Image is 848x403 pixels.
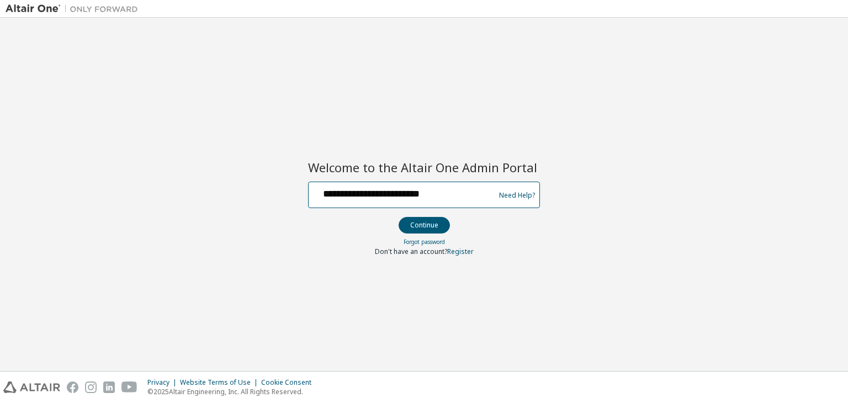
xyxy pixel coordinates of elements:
[147,378,180,387] div: Privacy
[399,217,450,234] button: Continue
[67,381,78,393] img: facebook.svg
[121,381,137,393] img: youtube.svg
[103,381,115,393] img: linkedin.svg
[6,3,144,14] img: Altair One
[3,381,60,393] img: altair_logo.svg
[180,378,261,387] div: Website Terms of Use
[147,387,318,396] p: © 2025 Altair Engineering, Inc. All Rights Reserved.
[85,381,97,393] img: instagram.svg
[375,247,447,256] span: Don't have an account?
[261,378,318,387] div: Cookie Consent
[404,238,445,246] a: Forgot password
[308,160,540,175] h2: Welcome to the Altair One Admin Portal
[447,247,474,256] a: Register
